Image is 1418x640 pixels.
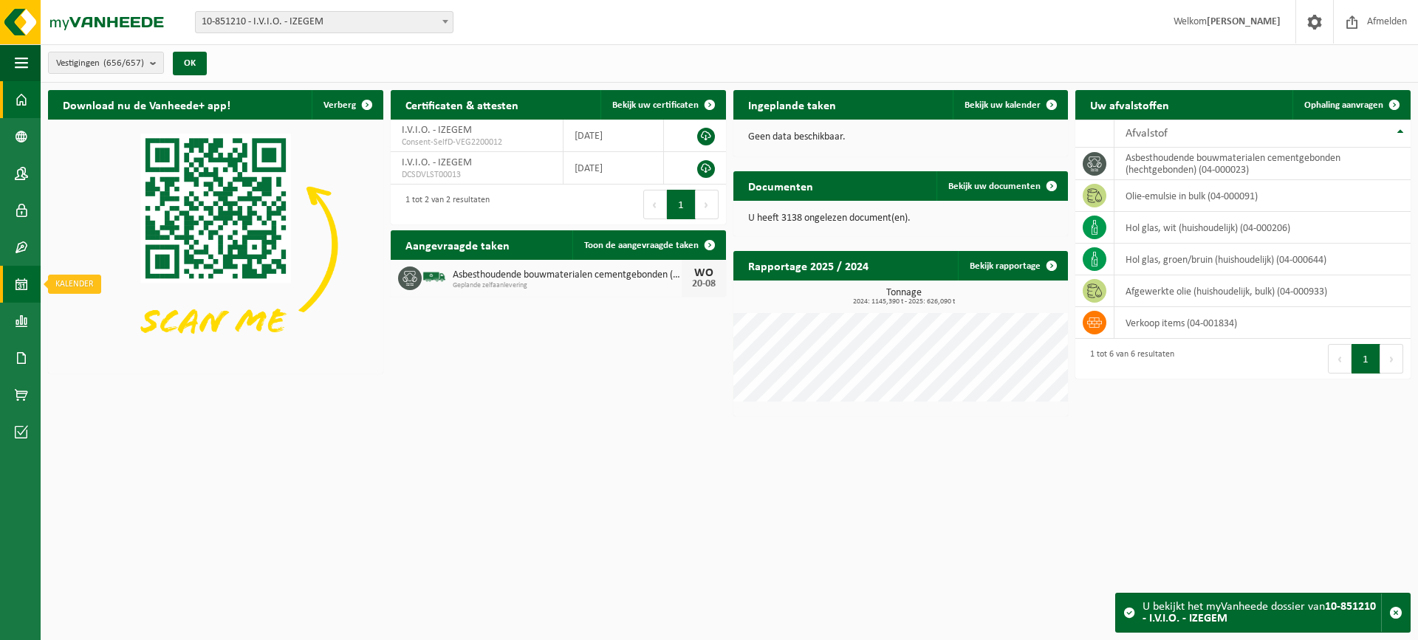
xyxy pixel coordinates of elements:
td: asbesthoudende bouwmaterialen cementgebonden (hechtgebonden) (04-000023) [1114,148,1411,180]
td: afgewerkte olie (huishoudelijk, bulk) (04-000933) [1114,275,1411,307]
button: Previous [643,190,667,219]
span: I.V.I.O. - IZEGEM [402,125,472,136]
span: Bekijk uw kalender [965,100,1041,110]
a: Ophaling aanvragen [1292,90,1409,120]
button: Vestigingen(656/657) [48,52,164,74]
td: [DATE] [564,120,664,152]
td: hol glas, groen/bruin (huishoudelijk) (04-000644) [1114,244,1411,275]
img: BL-SO-LV [422,264,447,289]
button: Next [696,190,719,219]
span: DCSDVLST00013 [402,169,552,181]
td: [DATE] [564,152,664,185]
span: Geplande zelfaanlevering [453,281,682,290]
div: U bekijkt het myVanheede dossier van [1143,593,1381,632]
td: verkoop items (04-001834) [1114,307,1411,339]
span: Verberg [323,100,356,110]
div: 1 tot 2 van 2 resultaten [398,188,490,221]
a: Bekijk rapportage [958,251,1066,281]
div: 1 tot 6 van 6 resultaten [1083,343,1174,375]
span: I.V.I.O. - IZEGEM [402,157,472,168]
td: olie-emulsie in bulk (04-000091) [1114,180,1411,212]
button: Next [1380,344,1403,374]
td: hol glas, wit (huishoudelijk) (04-000206) [1114,212,1411,244]
button: Verberg [312,90,382,120]
span: Afvalstof [1126,128,1168,140]
span: Bekijk uw certificaten [612,100,699,110]
span: 2024: 1145,390 t - 2025: 626,090 t [741,298,1069,306]
button: Previous [1328,344,1352,374]
a: Bekijk uw documenten [936,171,1066,201]
span: Toon de aangevraagde taken [584,241,699,250]
h2: Download nu de Vanheede+ app! [48,90,245,119]
a: Bekijk uw certificaten [600,90,725,120]
span: 10-851210 - I.V.I.O. - IZEGEM [195,11,453,33]
span: Consent-SelfD-VEG2200012 [402,137,552,148]
button: OK [173,52,207,75]
count: (656/657) [103,58,144,68]
a: Bekijk uw kalender [953,90,1066,120]
h2: Rapportage 2025 / 2024 [733,251,883,280]
span: Bekijk uw documenten [948,182,1041,191]
span: 10-851210 - I.V.I.O. - IZEGEM [196,12,453,32]
h3: Tonnage [741,288,1069,306]
strong: 10-851210 - I.V.I.O. - IZEGEM [1143,601,1376,624]
button: 1 [1352,344,1380,374]
a: Toon de aangevraagde taken [572,230,725,260]
img: Download de VHEPlus App [48,120,383,371]
h2: Certificaten & attesten [391,90,533,119]
h2: Documenten [733,171,828,200]
h2: Aangevraagde taken [391,230,524,259]
button: 1 [667,190,696,219]
span: Asbesthoudende bouwmaterialen cementgebonden (hechtgebonden) [453,269,682,281]
div: 20-08 [689,279,719,289]
span: Ophaling aanvragen [1304,100,1383,110]
strong: [PERSON_NAME] [1207,16,1281,27]
div: WO [689,267,719,279]
p: U heeft 3138 ongelezen document(en). [748,213,1054,224]
p: Geen data beschikbaar. [748,132,1054,142]
h2: Ingeplande taken [733,90,851,119]
h2: Uw afvalstoffen [1075,90,1184,119]
span: Vestigingen [56,52,144,75]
